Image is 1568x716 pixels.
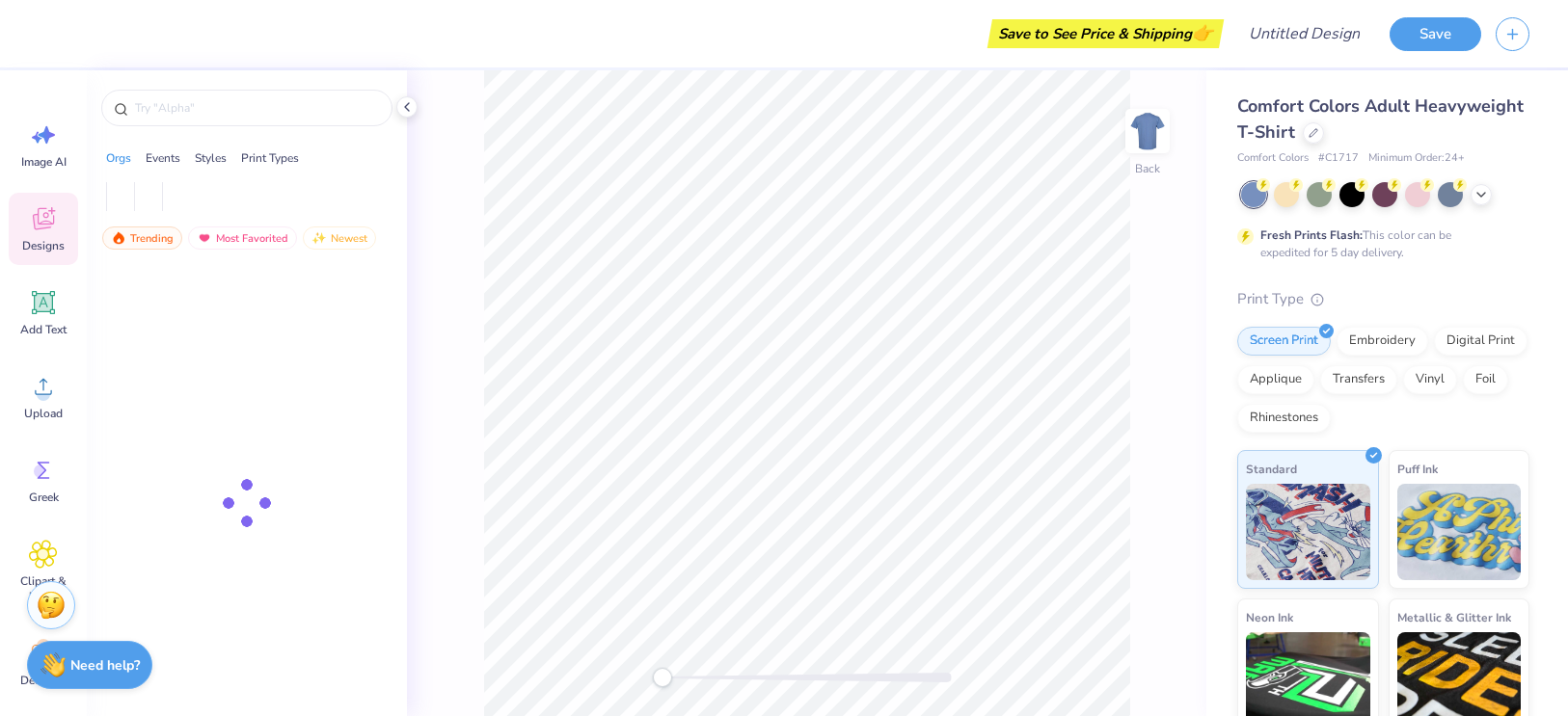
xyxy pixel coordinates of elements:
span: Image AI [21,154,67,170]
div: Vinyl [1403,365,1457,394]
div: Foil [1463,365,1508,394]
input: Try "Alpha" [133,98,380,118]
div: Trending [102,226,182,250]
span: Greek [29,490,59,505]
img: newest.gif [311,231,327,245]
span: Add Text [20,322,67,337]
div: Digital Print [1434,327,1527,356]
div: Print Types [241,149,299,167]
span: Puff Ink [1397,459,1438,479]
img: Back [1128,112,1167,150]
img: Standard [1246,484,1370,580]
strong: Fresh Prints Flash: [1260,227,1363,243]
div: Embroidery [1337,327,1428,356]
div: Print Type [1237,288,1529,310]
div: Newest [303,226,376,250]
span: 👉 [1192,21,1213,44]
span: Comfort Colors [1237,150,1309,167]
div: Transfers [1320,365,1397,394]
div: Save to See Price & Shipping [992,19,1219,48]
div: Back [1135,160,1160,177]
span: Standard [1246,459,1297,479]
strong: Need help? [70,656,140,675]
div: Styles [195,149,227,167]
div: Applique [1237,365,1314,394]
div: Rhinestones [1237,404,1331,433]
span: Designs [22,238,65,253]
img: Puff Ink [1397,484,1522,580]
div: Screen Print [1237,327,1331,356]
input: Untitled Design [1233,14,1375,53]
div: Events [146,149,180,167]
div: Accessibility label [653,668,672,687]
div: This color can be expedited for 5 day delivery. [1260,226,1498,261]
div: Orgs [106,149,131,167]
span: Upload [24,406,63,421]
img: most_fav.gif [197,231,212,245]
button: Save [1390,17,1481,51]
span: Metallic & Glitter Ink [1397,607,1511,627]
span: Minimum Order: 24 + [1368,150,1465,167]
span: Decorate [20,673,67,688]
img: trending.gif [111,231,126,245]
span: # C1717 [1318,150,1359,167]
div: Most Favorited [188,226,297,250]
span: Clipart & logos [12,573,75,604]
span: Comfort Colors Adult Heavyweight T-Shirt [1237,94,1524,144]
span: Neon Ink [1246,607,1293,627]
